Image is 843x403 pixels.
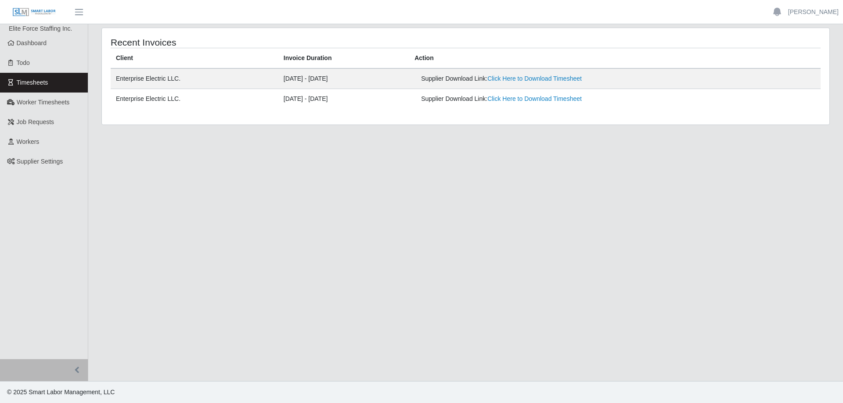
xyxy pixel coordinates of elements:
span: Workers [17,138,40,145]
th: Invoice Duration [278,48,409,69]
span: Elite Force Staffing Inc. [9,25,72,32]
span: Todo [17,59,30,66]
td: Enterprise Electric LLC. [111,68,278,89]
span: Timesheets [17,79,48,86]
td: [DATE] - [DATE] [278,89,409,109]
span: Dashboard [17,39,47,46]
img: SLM Logo [12,7,56,17]
td: Enterprise Electric LLC. [111,89,278,109]
td: [DATE] - [DATE] [278,68,409,89]
th: Client [111,48,278,69]
span: Job Requests [17,118,54,125]
a: [PERSON_NAME] [788,7,839,17]
a: Click Here to Download Timesheet [487,75,582,82]
h4: Recent Invoices [111,37,399,48]
a: Click Here to Download Timesheet [487,95,582,102]
span: Supplier Settings [17,158,63,165]
th: Action [409,48,821,69]
div: Supplier Download Link: [421,74,675,83]
span: Worker Timesheets [17,99,69,106]
div: Supplier Download Link: [421,94,675,103]
span: © 2025 Smart Labor Management, LLC [7,389,115,396]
